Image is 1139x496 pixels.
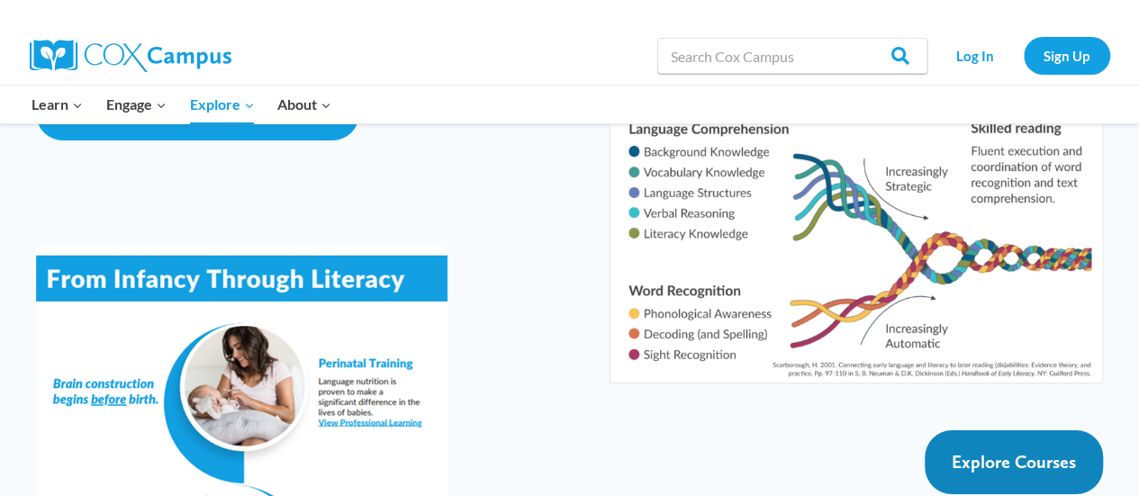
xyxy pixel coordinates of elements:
nav: Primary Navigation [21,86,343,123]
img: Cox Campus [30,40,231,72]
button: Child menu of Explore [178,86,267,123]
button: Child menu of Engage [95,86,178,123]
input: Search Cox Campus [657,38,927,74]
a: Sign Up [1024,37,1110,74]
span: Explore Courses [952,451,1076,473]
button: Child menu of About [266,86,343,123]
a: Log In [936,37,1015,74]
img: Diagram of Scarborough's Rope [610,104,1103,383]
nav: Secondary Navigation [936,37,1110,74]
a: Explore Courses [925,430,1103,494]
button: Child menu of Learn [21,86,95,123]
